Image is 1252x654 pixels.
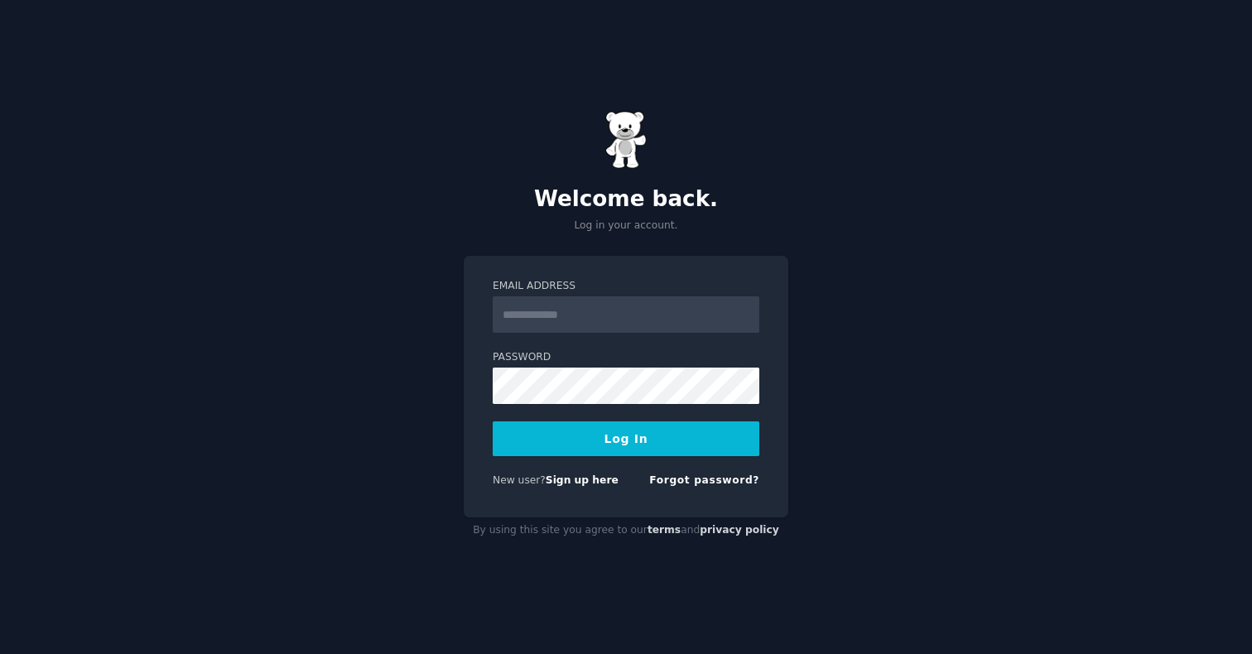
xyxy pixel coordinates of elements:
label: Email Address [493,279,759,294]
p: Log in your account. [464,219,788,233]
span: New user? [493,474,546,486]
a: Sign up here [546,474,619,486]
a: Forgot password? [649,474,759,486]
div: By using this site you agree to our and [464,517,788,544]
h2: Welcome back. [464,186,788,213]
a: privacy policy [700,524,779,536]
a: terms [648,524,681,536]
label: Password [493,350,759,365]
img: Gummy Bear [605,111,647,169]
button: Log In [493,421,759,456]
